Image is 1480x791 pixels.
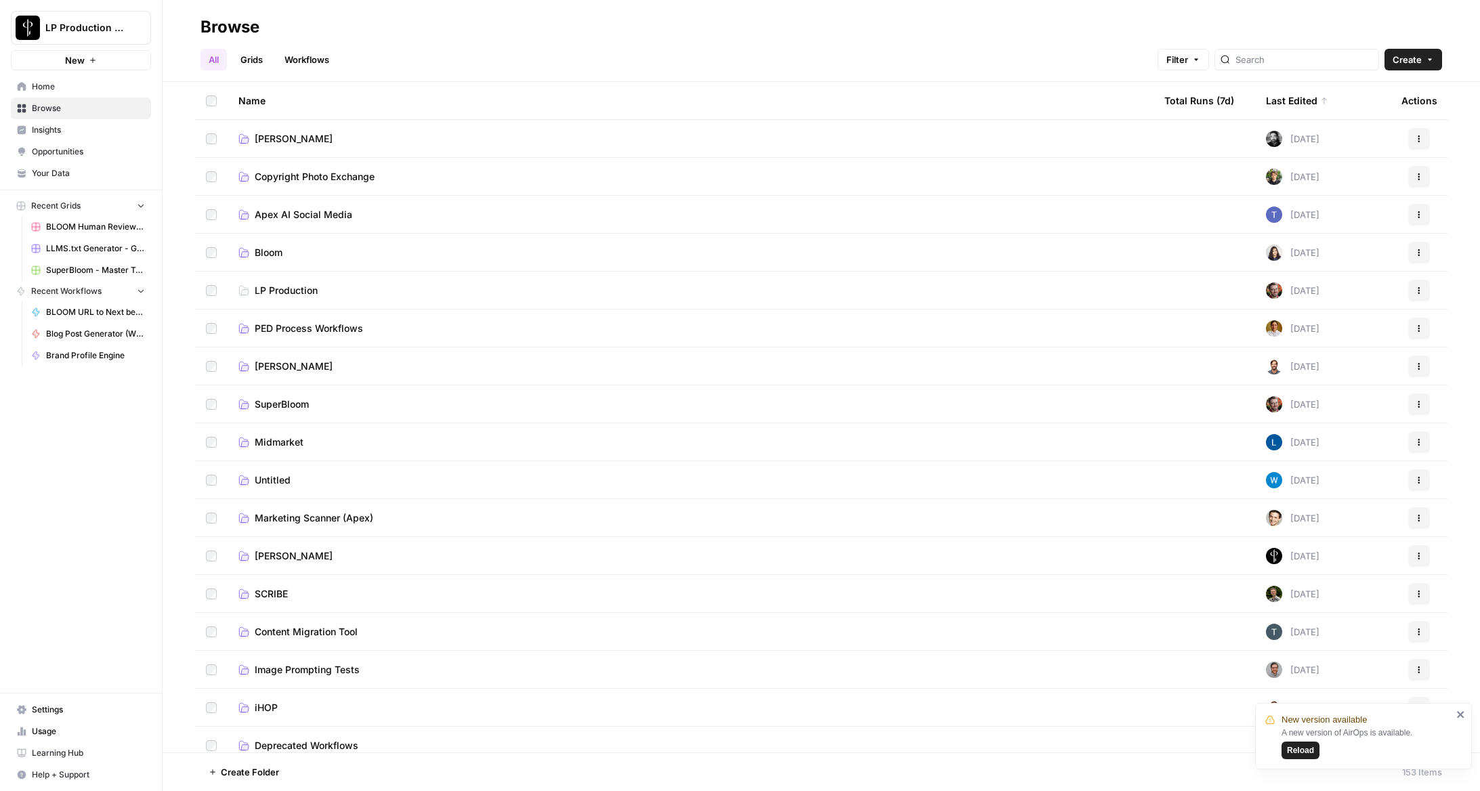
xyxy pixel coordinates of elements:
[1266,169,1319,185] div: [DATE]
[11,50,151,70] button: New
[11,98,151,119] a: Browse
[1266,358,1319,375] div: [DATE]
[255,549,333,563] span: [PERSON_NAME]
[25,238,151,259] a: LLMS.txt Generator - Grid
[46,221,145,233] span: BLOOM Human Review (ver2)
[1266,434,1282,450] img: ytzwuzx6khwl459aly6hhom9lt3a
[238,663,1143,677] a: Image Prompting Tests
[1266,207,1319,223] div: [DATE]
[32,124,145,136] span: Insights
[11,721,151,742] a: Usage
[1266,320,1319,337] div: [DATE]
[1266,548,1282,564] img: wy7w4sbdaj7qdyha500izznct9l3
[255,473,291,487] span: Untitled
[1282,727,1452,759] div: A new version of AirOps is available.
[255,701,278,714] span: iHOP
[1266,662,1319,678] div: [DATE]
[255,284,318,297] span: LP Production
[11,699,151,721] a: Settings
[1393,53,1422,66] span: Create
[238,701,1143,714] a: iHOP
[1266,662,1282,678] img: 687sl25u46ey1xiwvt4n1x224os9
[1266,320,1282,337] img: 359mkx7adlza0nq0lmj921idrx00
[255,625,358,639] span: Content Migration Tool
[1287,744,1314,756] span: Reload
[46,306,145,318] span: BLOOM URL to Next best blog topic
[11,764,151,786] button: Help + Support
[238,549,1143,563] a: [PERSON_NAME]
[32,102,145,114] span: Browse
[1158,49,1209,70] button: Filter
[238,360,1143,373] a: [PERSON_NAME]
[1402,765,1442,779] div: 153 Items
[238,473,1143,487] a: Untitled
[46,328,145,340] span: Blog Post Generator (Writer + Fact Checker)
[255,587,288,601] span: SCRIBE
[1164,82,1234,119] div: Total Runs (7d)
[238,511,1143,525] a: Marketing Scanner (Apex)
[1266,131,1282,147] img: w50xlh1naze4627dnbfjqd4btcln
[255,322,363,335] span: PED Process Workflows
[238,625,1143,639] a: Content Migration Tool
[238,587,1143,601] a: SCRIBE
[25,323,151,345] a: Blog Post Generator (Writer + Fact Checker)
[1266,548,1319,564] div: [DATE]
[255,132,333,146] span: [PERSON_NAME]
[11,742,151,764] a: Learning Hub
[1266,358,1282,375] img: fdbthlkohqvq3b2ybzi3drh0kqcb
[46,242,145,255] span: LLMS.txt Generator - Grid
[25,216,151,238] a: BLOOM Human Review (ver2)
[255,360,333,373] span: [PERSON_NAME]
[11,163,151,184] a: Your Data
[1266,396,1282,412] img: ek1x7jvswsmo9dhftwa1xhhhh80n
[25,259,151,281] a: SuperBloom - Master Topic List
[1401,82,1437,119] div: Actions
[1266,624,1282,640] img: ih2jixxbj7rylhb9xf8ex4kii2c8
[32,704,145,716] span: Settings
[32,747,145,759] span: Learning Hub
[238,322,1143,335] a: PED Process Workflows
[232,49,271,70] a: Grids
[1266,282,1282,299] img: ek1x7jvswsmo9dhftwa1xhhhh80n
[25,345,151,366] a: Brand Profile Engine
[1266,510,1319,526] div: [DATE]
[238,132,1143,146] a: [PERSON_NAME]
[32,769,145,781] span: Help + Support
[1266,244,1282,261] img: igx41einpi7acp9wwfqpquzmun49
[11,76,151,98] a: Home
[238,398,1143,411] a: SuperBloom
[255,398,309,411] span: SuperBloom
[238,739,1143,752] a: Deprecated Workflows
[255,246,282,259] span: Bloom
[255,511,373,525] span: Marketing Scanner (Apex)
[1266,244,1319,261] div: [DATE]
[1456,709,1466,720] button: close
[238,170,1143,184] a: Copyright Photo Exchange
[25,301,151,323] a: BLOOM URL to Next best blog topic
[255,208,352,221] span: Apex AI Social Media
[1166,53,1188,66] span: Filter
[255,170,375,184] span: Copyright Photo Exchange
[1266,282,1319,299] div: [DATE]
[1266,510,1282,526] img: j7temtklz6amjwtjn5shyeuwpeb0
[200,16,259,38] div: Browse
[11,141,151,163] a: Opportunities
[238,435,1143,449] a: Midmarket
[1266,472,1319,488] div: [DATE]
[255,663,360,677] span: Image Prompting Tests
[1266,82,1328,119] div: Last Edited
[1266,169,1282,185] img: s6gu7g536aa92dsqocx7pqvq9a9o
[1266,396,1319,412] div: [DATE]
[65,54,85,67] span: New
[32,725,145,737] span: Usage
[255,739,358,752] span: Deprecated Workflows
[238,82,1143,119] div: Name
[32,167,145,179] span: Your Data
[1266,131,1319,147] div: [DATE]
[1266,434,1319,450] div: [DATE]
[11,11,151,45] button: Workspace: LP Production Workloads
[1266,700,1319,716] div: [DATE]
[1266,586,1282,602] img: 0l3uqmpcmxucjvy0rsqzbc15vx5l
[200,49,227,70] a: All
[1266,472,1282,488] img: e6dqg6lbdbpjqp1a7mpgiwrn07v8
